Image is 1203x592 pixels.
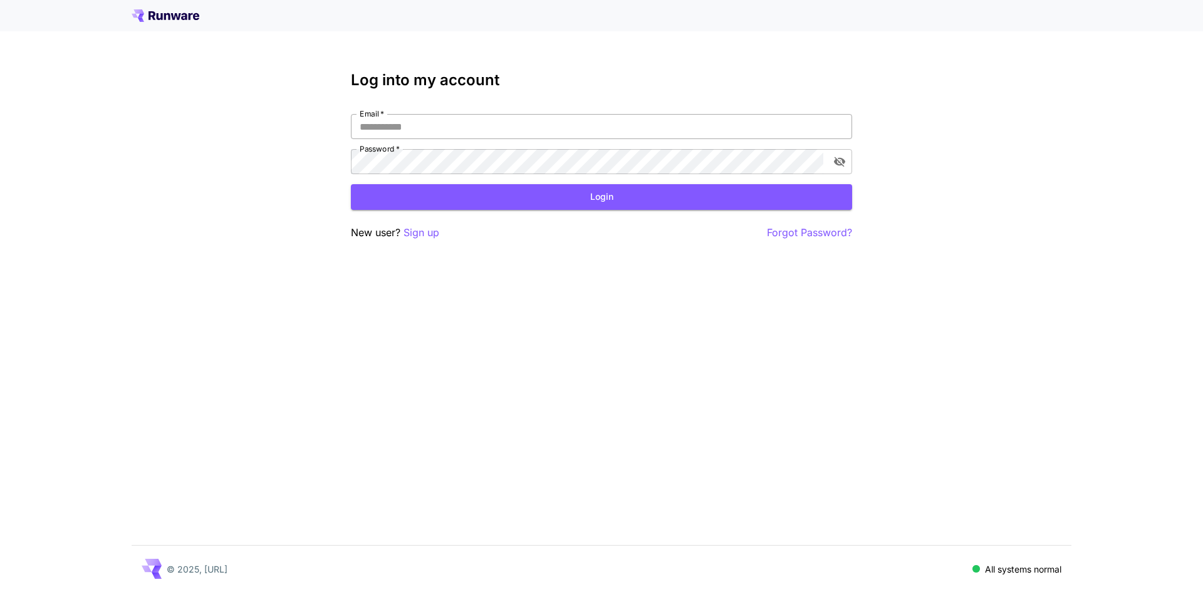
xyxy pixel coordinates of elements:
button: Login [351,184,852,210]
h3: Log into my account [351,71,852,89]
p: All systems normal [985,563,1061,576]
button: Forgot Password? [767,225,852,241]
button: Sign up [404,225,439,241]
label: Email [360,108,384,119]
p: © 2025, [URL] [167,563,227,576]
p: New user? [351,225,439,241]
button: toggle password visibility [828,150,851,173]
label: Password [360,143,400,154]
